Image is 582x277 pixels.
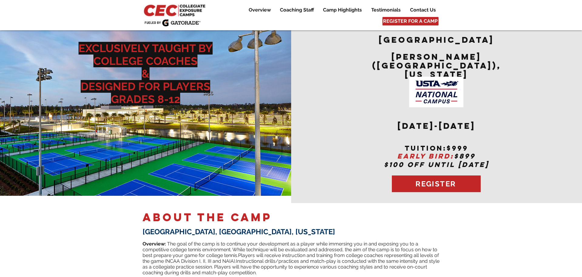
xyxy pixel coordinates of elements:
[143,3,208,17] img: CEC Logo Primary_edited.jpg
[379,35,494,45] span: [GEOGRAPHIC_DATA]
[405,6,440,14] a: Contact Us
[143,241,166,247] span: Overview:
[79,42,213,67] span: EXCLUSIVELY TAUGHT BY COLLEGE COACHES
[415,179,456,188] span: REGISTER
[397,152,454,160] span: EARLY BIRD:
[372,60,501,79] span: ([GEOGRAPHIC_DATA]), [US_STATE]
[143,210,272,224] span: ABOUT THE CAMP
[407,6,439,14] p: Contact Us
[277,6,317,14] p: Coaching Staff
[246,6,274,14] p: Overview
[392,175,481,192] a: REGISTER
[392,52,481,62] span: [PERSON_NAME]
[275,6,318,14] a: Coaching Staff
[143,252,439,264] span: Players will receive instruction and training from college coaches representing all levels of the...
[383,18,438,25] span: REGISTER FOR A CAMP
[240,6,440,14] nav: Site
[143,227,335,236] span: [GEOGRAPHIC_DATA], [GEOGRAPHIC_DATA], [US_STATE]
[81,80,210,93] span: DESIGNED FOR PLAYERS
[143,241,437,258] span: ​ The goal of the camp is to continue your development as a player while immersing you in and exp...
[368,6,404,14] p: Testimonials
[384,160,489,169] span: $100 OFF UNTIL [DATE]
[318,6,366,14] a: Camp Highlights
[405,144,468,152] span: tuition:$999
[320,6,365,14] p: Camp Highlights
[382,17,439,25] a: REGISTER FOR A CAMP
[111,93,180,105] span: GRADES 8-12
[143,258,439,275] span: Instructional drills/practices and match-play is conducted with the same intensity and style as a...
[142,67,150,80] span: &
[244,6,275,14] a: Overview
[409,77,463,107] img: USTA Campus image_edited.jpg
[398,121,476,131] span: [DATE]-[DATE]
[367,6,405,14] a: Testimonials
[454,152,476,160] span: $899
[144,19,200,26] img: Fueled by Gatorade.png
